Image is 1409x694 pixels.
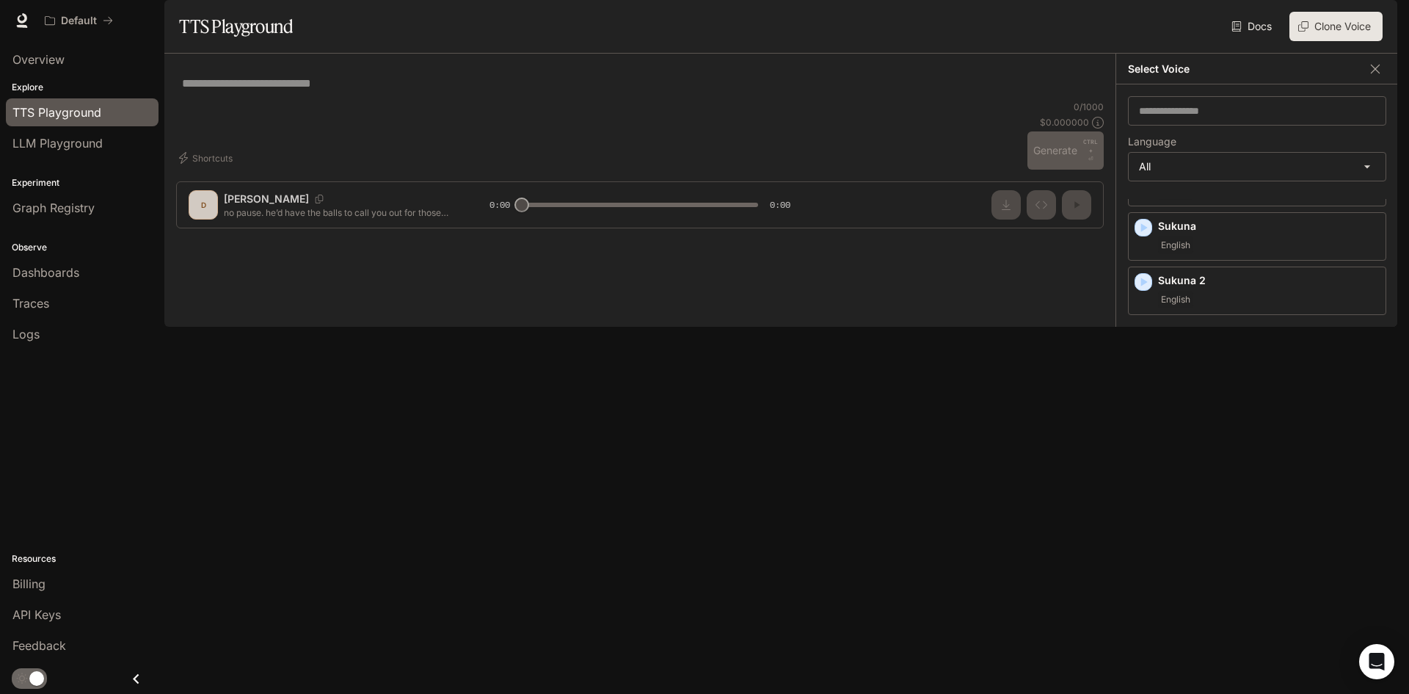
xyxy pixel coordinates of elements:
div: All [1129,153,1386,181]
p: Sukuna [1158,219,1380,234]
span: English [1158,291,1193,308]
p: 0 / 1000 [1074,101,1104,113]
p: Sukuna 2 [1158,273,1380,288]
div: Open Intercom Messenger [1359,644,1394,679]
button: All workspaces [38,6,120,35]
span: English [1158,236,1193,254]
h1: TTS Playground [179,12,293,41]
a: Docs [1228,12,1278,41]
button: Shortcuts [176,146,239,170]
p: Default [61,15,97,27]
p: $ 0.000000 [1040,116,1089,129]
p: Language [1128,137,1176,147]
button: Clone Voice [1289,12,1383,41]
